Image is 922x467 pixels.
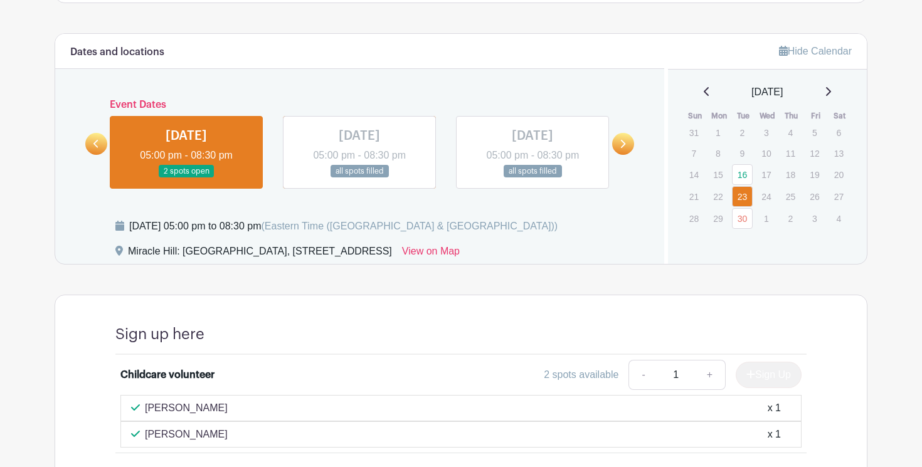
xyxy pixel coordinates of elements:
[829,123,849,142] p: 6
[804,209,825,228] p: 3
[732,123,753,142] p: 2
[768,401,781,416] div: x 1
[684,187,704,206] p: 21
[829,165,849,184] p: 20
[707,144,728,163] p: 8
[145,427,228,442] p: [PERSON_NAME]
[804,165,825,184] p: 19
[756,187,776,206] p: 24
[70,46,164,58] h6: Dates and locations
[731,110,756,122] th: Tue
[707,187,728,206] p: 22
[780,165,801,184] p: 18
[828,110,852,122] th: Sat
[129,219,558,234] div: [DATE] 05:00 pm to 08:30 pm
[804,187,825,206] p: 26
[780,110,804,122] th: Thu
[684,209,704,228] p: 28
[756,209,776,228] p: 1
[756,165,776,184] p: 17
[628,360,657,390] a: -
[756,123,776,142] p: 3
[732,208,753,229] a: 30
[779,46,852,56] a: Hide Calendar
[115,325,204,344] h4: Sign up here
[768,427,781,442] div: x 1
[756,144,776,163] p: 10
[780,187,801,206] p: 25
[684,123,704,142] p: 31
[107,99,612,111] h6: Event Dates
[707,209,728,228] p: 29
[707,165,728,184] p: 15
[732,186,753,207] a: 23
[780,209,801,228] p: 2
[544,367,618,382] div: 2 spots available
[829,187,849,206] p: 27
[707,110,731,122] th: Mon
[829,209,849,228] p: 4
[120,367,215,382] div: Childcare volunteer
[780,144,801,163] p: 11
[402,244,460,264] a: View on Map
[684,144,704,163] p: 7
[694,360,726,390] a: +
[145,401,228,416] p: [PERSON_NAME]
[684,165,704,184] p: 14
[804,123,825,142] p: 5
[755,110,780,122] th: Wed
[261,221,558,231] span: (Eastern Time ([GEOGRAPHIC_DATA] & [GEOGRAPHIC_DATA]))
[803,110,828,122] th: Fri
[128,244,392,264] div: Miracle Hill: [GEOGRAPHIC_DATA], [STREET_ADDRESS]
[829,144,849,163] p: 13
[780,123,801,142] p: 4
[707,123,728,142] p: 1
[804,144,825,163] p: 12
[732,164,753,185] a: 16
[683,110,707,122] th: Sun
[751,85,783,100] span: [DATE]
[732,144,753,163] p: 9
